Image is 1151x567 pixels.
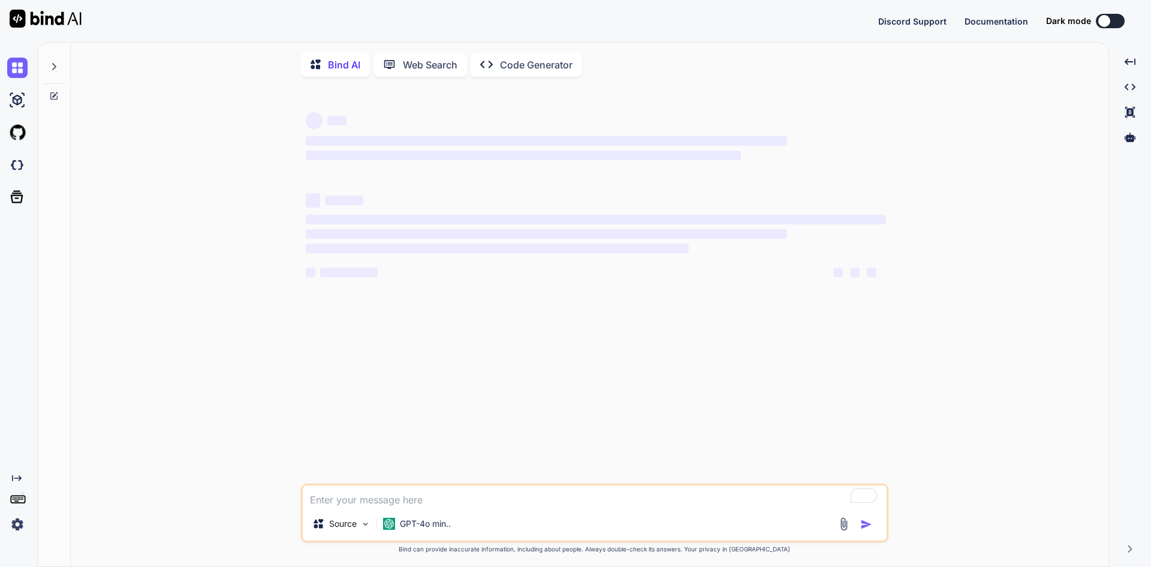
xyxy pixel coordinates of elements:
span: Documentation [965,16,1028,26]
span: ‌ [306,193,320,208]
button: Discord Support [878,15,947,28]
img: GPT-4o mini [383,518,395,530]
span: ‌ [850,268,860,277]
span: ‌ [833,268,843,277]
img: Bind AI [10,10,82,28]
textarea: To enrich screen reader interactions, please activate Accessibility in Grammarly extension settings [303,485,887,507]
span: ‌ [306,112,323,129]
button: Documentation [965,15,1028,28]
img: darkCloudIdeIcon [7,155,28,175]
p: GPT-4o min.. [400,518,451,530]
p: Web Search [403,58,457,72]
img: ai-studio [7,90,28,110]
span: ‌ [867,268,876,277]
img: chat [7,58,28,78]
span: ‌ [327,116,346,125]
img: icon [860,518,872,530]
p: Source [329,518,357,530]
span: ‌ [306,268,315,277]
p: Code Generator [500,58,573,72]
span: ‌ [320,268,378,277]
img: Pick Models [360,519,370,529]
span: ‌ [306,151,741,160]
img: settings [7,514,28,535]
span: Discord Support [878,16,947,26]
span: Dark mode [1046,15,1091,27]
p: Bind AI [328,58,360,72]
span: ‌ [306,215,886,224]
p: Bind can provide inaccurate information, including about people. Always double-check its answers.... [301,545,888,554]
span: ‌ [306,229,787,239]
span: ‌ [325,196,363,205]
span: ‌ [306,136,787,146]
span: ‌ [306,244,689,253]
img: attachment [837,517,851,531]
img: githubLight [7,122,28,143]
